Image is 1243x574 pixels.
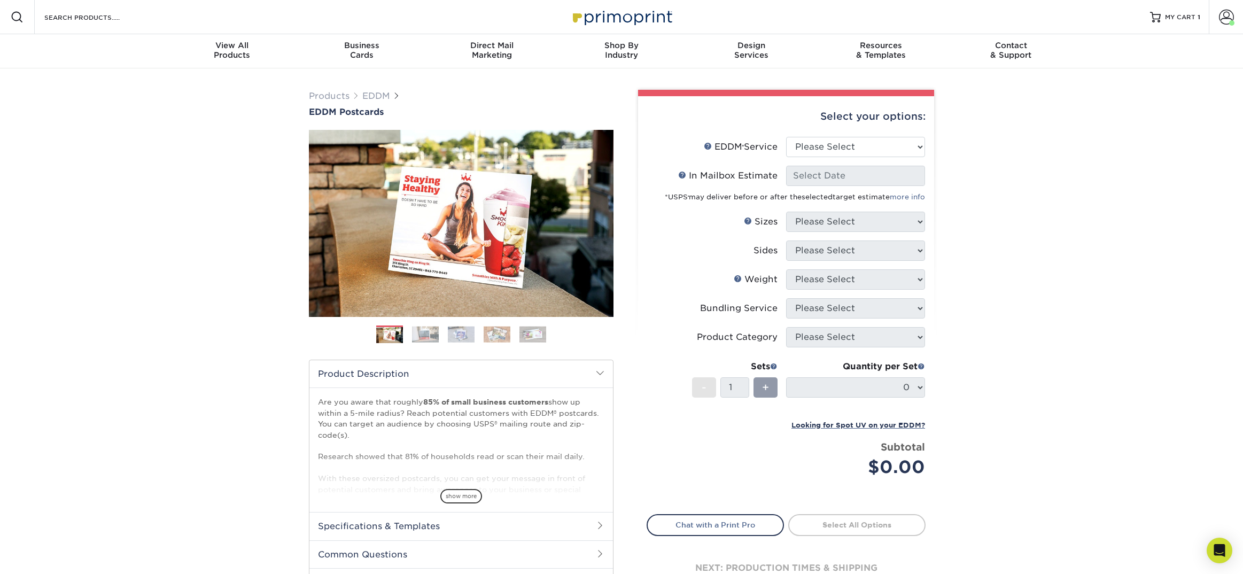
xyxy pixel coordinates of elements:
a: Shop ByIndustry [557,34,687,68]
span: Shop By [557,41,687,50]
img: EDDM 03 [448,326,475,343]
div: & Support [946,41,1076,60]
a: Products [309,91,349,101]
sup: ® [688,195,689,198]
span: EDDM Postcards [309,107,384,117]
img: EDDM Postcards 01 [309,118,613,329]
div: Select your options: [647,96,926,137]
a: Direct MailMarketing [427,34,557,68]
span: 1 [1198,13,1200,21]
a: EDDM [362,91,390,101]
a: EDDM Postcards [309,107,613,117]
sup: ® [742,144,744,149]
div: Sides [753,244,778,257]
img: EDDM 02 [412,326,439,343]
img: EDDM 05 [519,326,546,343]
a: BusinessCards [297,34,427,68]
img: Primoprint [568,5,675,28]
span: selected [802,193,833,201]
div: Products [167,41,297,60]
div: Sets [692,360,778,373]
a: Contact& Support [946,34,1076,68]
div: Product Category [697,331,778,344]
a: DesignServices [686,34,816,68]
img: EDDM 01 [376,326,403,345]
span: Direct Mail [427,41,557,50]
div: Industry [557,41,687,60]
span: Design [686,41,816,50]
input: SEARCH PRODUCTS..... [43,11,147,24]
iframe: Google Customer Reviews [3,541,91,570]
div: In Mailbox Estimate [678,169,778,182]
span: - [702,379,706,395]
small: *USPS may deliver before or after the target estimate [665,193,925,201]
div: Open Intercom Messenger [1207,538,1232,563]
div: Services [686,41,816,60]
a: more info [890,193,925,201]
strong: Subtotal [881,441,925,453]
div: & Templates [816,41,946,60]
a: Chat with a Print Pro [647,514,784,536]
div: EDDM Service [704,141,778,153]
div: Weight [734,273,778,286]
a: Looking for Spot UV on your EDDM? [791,420,925,430]
a: View AllProducts [167,34,297,68]
h2: Product Description [309,360,613,387]
span: + [762,379,769,395]
a: Select All Options [788,514,926,536]
span: Contact [946,41,1076,50]
a: Resources& Templates [816,34,946,68]
h2: Specifications & Templates [309,512,613,540]
div: Bundling Service [700,302,778,315]
span: MY CART [1165,13,1195,22]
div: Cards [297,41,427,60]
div: $0.00 [794,454,925,480]
strong: 85% of small business customers [423,398,548,406]
h2: Common Questions [309,540,613,568]
small: Looking for Spot UV on your EDDM? [791,421,925,429]
div: Sizes [744,215,778,228]
span: show more [440,489,482,503]
span: Resources [816,41,946,50]
input: Select Date [786,166,925,186]
span: Business [297,41,427,50]
div: Quantity per Set [786,360,925,373]
span: View All [167,41,297,50]
img: EDDM 04 [484,326,510,343]
div: Marketing [427,41,557,60]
